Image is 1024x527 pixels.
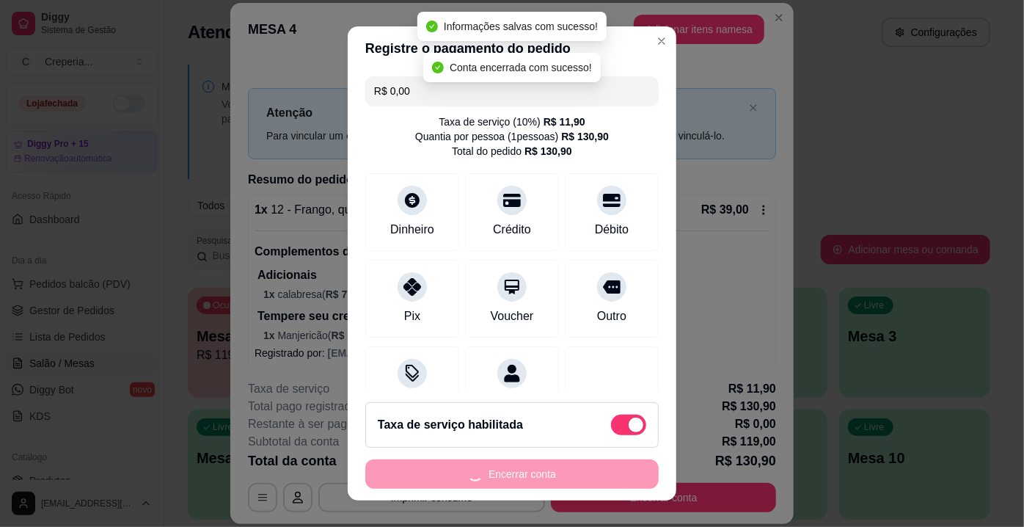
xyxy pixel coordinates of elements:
div: Crédito [493,221,531,239]
h2: Taxa de serviço habilitada [378,416,523,434]
div: Dinheiro [390,221,434,239]
button: Close [650,29,673,53]
div: Taxa de serviço ( 10 %) [439,115,585,129]
span: Conta encerrada com sucesso! [450,62,592,73]
span: check-circle [426,21,438,32]
div: Quantia por pessoa ( 1 pessoas) [415,129,609,144]
div: Total do pedido [452,144,572,159]
span: check-circle [432,62,444,73]
div: R$ 130,90 [524,144,572,159]
div: Pix [404,308,420,325]
div: R$ 11,90 [544,115,585,129]
input: Ex.: hambúrguer de cordeiro [374,76,650,106]
div: R$ 130,90 [561,129,609,144]
div: Voucher [491,308,534,325]
div: Outro [597,308,626,325]
div: Débito [595,221,629,239]
header: Registre o pagamento do pedido [348,26,676,70]
span: Informações salvas com sucesso! [444,21,598,32]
